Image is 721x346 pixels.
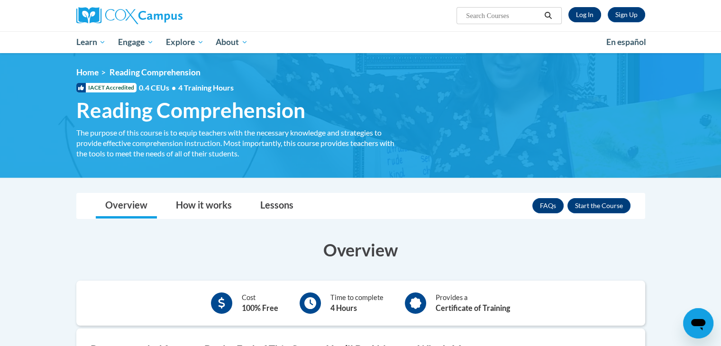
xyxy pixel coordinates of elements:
[465,10,541,21] input: Search Courses
[166,36,204,48] span: Explore
[112,31,160,53] a: Engage
[242,292,278,314] div: Cost
[568,7,601,22] a: Log In
[76,67,99,77] a: Home
[532,198,564,213] a: FAQs
[70,31,112,53] a: Learn
[330,292,383,314] div: Time to complete
[608,7,645,22] a: Register
[139,82,234,93] span: 0.4 CEUs
[76,7,256,24] a: Cox Campus
[567,198,630,213] button: Enroll
[76,7,183,24] img: Cox Campus
[76,127,403,159] div: The purpose of this course is to equip teachers with the necessary knowledge and strategies to pr...
[683,308,713,338] iframe: Button to launch messaging window
[178,83,234,92] span: 4 Training Hours
[76,238,645,262] h3: Overview
[110,67,201,77] span: Reading Comprehension
[210,31,254,53] a: About
[600,32,652,52] a: En español
[62,31,659,53] div: Main menu
[541,10,555,21] button: Search
[118,36,154,48] span: Engage
[606,37,646,47] span: En español
[96,193,157,219] a: Overview
[76,83,137,92] span: IACET Accredited
[166,193,241,219] a: How it works
[76,36,106,48] span: Learn
[160,31,210,53] a: Explore
[436,303,510,312] b: Certificate of Training
[436,292,510,314] div: Provides a
[172,83,176,92] span: •
[251,193,303,219] a: Lessons
[76,98,305,123] span: Reading Comprehension
[330,303,357,312] b: 4 Hours
[216,36,248,48] span: About
[242,303,278,312] b: 100% Free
